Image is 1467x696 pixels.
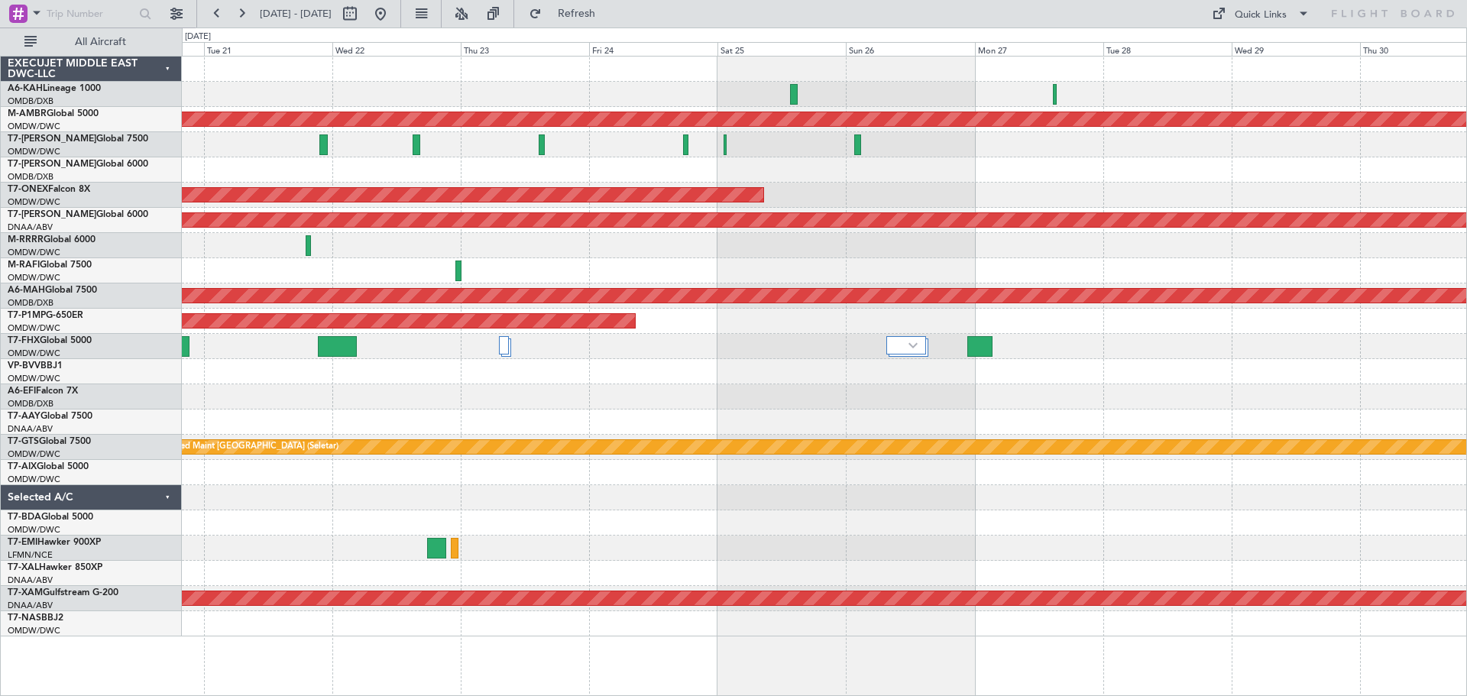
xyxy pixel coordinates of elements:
[8,513,93,522] a: T7-BDAGlobal 5000
[8,462,37,471] span: T7-AIX
[8,588,43,597] span: T7-XAM
[8,336,40,345] span: T7-FHX
[8,95,53,107] a: OMDB/DXB
[975,42,1103,56] div: Mon 27
[8,171,53,183] a: OMDB/DXB
[8,361,63,371] a: VP-BVVBBJ1
[8,423,53,435] a: DNAA/ABV
[8,348,60,359] a: OMDW/DWC
[332,42,461,56] div: Wed 22
[8,210,148,219] a: T7-[PERSON_NAME]Global 6000
[8,613,63,623] a: T7-NASBBJ2
[8,563,39,572] span: T7-XAL
[8,524,60,536] a: OMDW/DWC
[8,563,102,572] a: T7-XALHawker 850XP
[8,134,96,144] span: T7-[PERSON_NAME]
[8,398,53,410] a: OMDB/DXB
[8,185,90,194] a: T7-ONEXFalcon 8X
[8,235,44,244] span: M-RRRR
[8,134,148,144] a: T7-[PERSON_NAME]Global 7500
[8,286,45,295] span: A6-MAH
[260,7,332,21] span: [DATE] - [DATE]
[8,235,96,244] a: M-RRRRGlobal 6000
[40,37,161,47] span: All Aircraft
[159,435,338,458] div: Planned Maint [GEOGRAPHIC_DATA] (Seletar)
[8,311,46,320] span: T7-P1MP
[8,538,37,547] span: T7-EMI
[8,336,92,345] a: T7-FHXGlobal 5000
[8,412,40,421] span: T7-AAY
[8,549,53,561] a: LFMN/NCE
[8,261,92,270] a: M-RAFIGlobal 7500
[8,412,92,421] a: T7-AAYGlobal 7500
[717,42,846,56] div: Sat 25
[47,2,134,25] input: Trip Number
[8,222,53,233] a: DNAA/ABV
[8,146,60,157] a: OMDW/DWC
[8,185,48,194] span: T7-ONEX
[8,387,78,396] a: A6-EFIFalcon 7X
[8,462,89,471] a: T7-AIXGlobal 5000
[545,8,609,19] span: Refresh
[185,31,211,44] div: [DATE]
[8,286,97,295] a: A6-MAHGlobal 7500
[8,297,53,309] a: OMDB/DXB
[8,210,96,219] span: T7-[PERSON_NAME]
[8,600,53,611] a: DNAA/ABV
[8,109,99,118] a: M-AMBRGlobal 5000
[204,42,332,56] div: Tue 21
[1103,42,1232,56] div: Tue 28
[8,160,148,169] a: T7-[PERSON_NAME]Global 6000
[8,538,101,547] a: T7-EMIHawker 900XP
[8,437,39,446] span: T7-GTS
[589,42,717,56] div: Fri 24
[846,42,974,56] div: Sun 26
[8,121,60,132] a: OMDW/DWC
[8,84,43,93] span: A6-KAH
[1235,8,1287,23] div: Quick Links
[17,30,166,54] button: All Aircraft
[8,513,41,522] span: T7-BDA
[8,322,60,334] a: OMDW/DWC
[8,625,60,636] a: OMDW/DWC
[8,311,83,320] a: T7-P1MPG-650ER
[8,261,40,270] span: M-RAFI
[8,474,60,485] a: OMDW/DWC
[908,342,918,348] img: arrow-gray.svg
[8,448,60,460] a: OMDW/DWC
[8,373,60,384] a: OMDW/DWC
[8,272,60,283] a: OMDW/DWC
[8,160,96,169] span: T7-[PERSON_NAME]
[8,247,60,258] a: OMDW/DWC
[1204,2,1317,26] button: Quick Links
[461,42,589,56] div: Thu 23
[522,2,614,26] button: Refresh
[1232,42,1360,56] div: Wed 29
[8,84,101,93] a: A6-KAHLineage 1000
[8,613,41,623] span: T7-NAS
[8,588,118,597] a: T7-XAMGulfstream G-200
[8,109,47,118] span: M-AMBR
[8,361,40,371] span: VP-BVV
[8,437,91,446] a: T7-GTSGlobal 7500
[8,387,36,396] span: A6-EFI
[8,575,53,586] a: DNAA/ABV
[8,196,60,208] a: OMDW/DWC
